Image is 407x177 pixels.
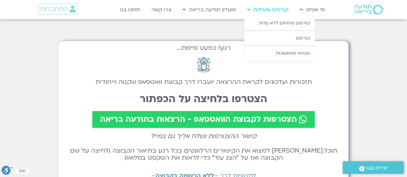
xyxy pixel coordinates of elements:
a: צרו קשר [148,4,175,16]
span: יצירת קשר [365,164,388,173]
h2: קישור ההצטרפות נשלח אליך גם במייל [65,133,342,140]
h2: תזכורות ועדכונים לקראת ההרצאה יועברו דרך קבוצת וואטסאפ שקטה וייחודית [65,78,342,85]
a: קורסים ופעילות [244,4,292,16]
a: יצירת קשר [343,161,404,174]
img: תודעה בריאה [354,5,383,14]
a: תכניות מתמשכות [244,46,315,61]
a: קורסים [244,31,315,46]
h2: הצטרפו בלחיצה על הכפתור [65,93,342,105]
a: מי אנחנו [297,4,328,16]
a: מועדון תודעה בריאה [180,4,239,16]
span: התחברות [41,5,68,13]
span: הצטרפות לקבוצת הוואטסאפ - הרצאות בתודעה בריאה [100,115,297,124]
a: תמכו בנו [117,4,143,16]
h2: תוכל.[PERSON_NAME] למצוא את הקישורים הרלוונטים בכל רגע בתיאור הקבוצה (לחיצה על שם הקבוצה ואז על ״... [65,147,342,161]
a: הצטרפות לקבוצת הוואטסאפ - הרצאות בתודעה בריאה [92,111,315,128]
a: קורסים פתוחים ללא עלות [244,16,315,31]
a: התחברות [39,4,78,14]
